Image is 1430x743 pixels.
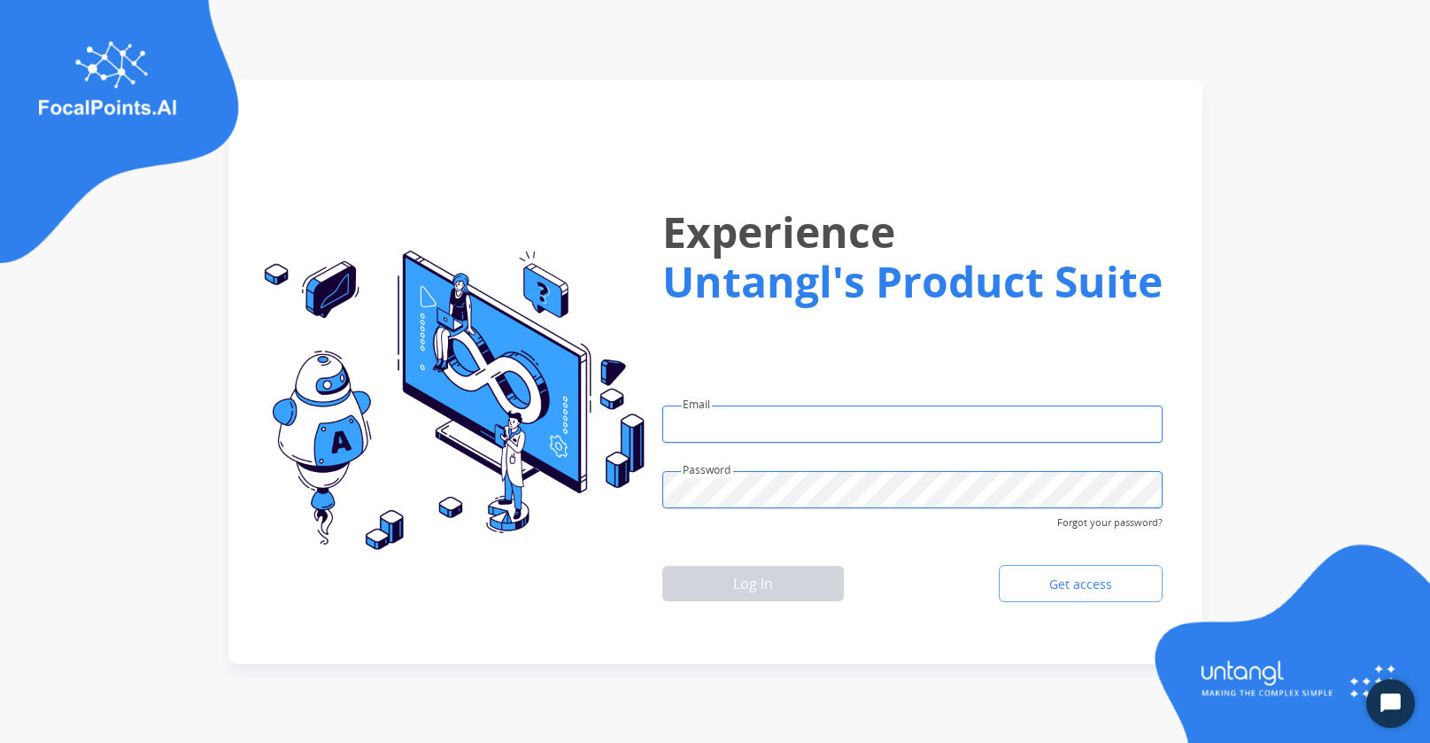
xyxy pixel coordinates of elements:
img: login-img [1147,542,1430,743]
svg: Open Chat [1379,692,1403,716]
h1: Untangl's Product Suite [662,257,1163,306]
span: Forgot your password? [1057,508,1163,530]
button: Start Chat [1366,679,1415,728]
button: Log In [662,566,844,601]
label: Password [683,462,730,478]
h1: Experience [662,193,1163,271]
span: Get access [1035,576,1126,593]
a: Get access [999,565,1163,602]
label: Email [683,397,710,413]
img: login-img [250,251,645,552]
